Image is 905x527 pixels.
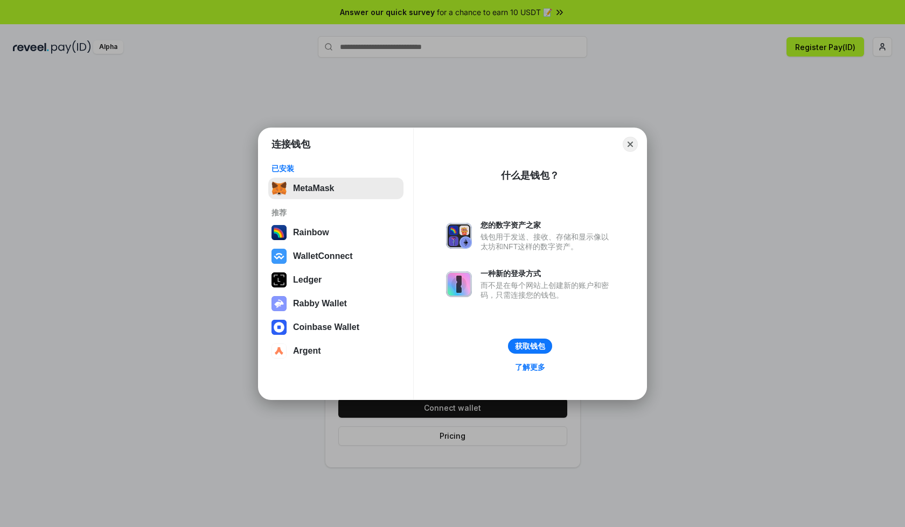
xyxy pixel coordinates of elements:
[271,208,400,217] div: 推荐
[271,343,287,359] img: svg+xml,%3Csvg%20width%3D%2228%22%20height%3D%2228%22%20viewBox%3D%220%200%2028%2028%22%20fill%3D...
[293,184,334,193] div: MetaMask
[271,225,287,240] img: svg+xml,%3Csvg%20width%3D%22120%22%20height%3D%22120%22%20viewBox%3D%220%200%20120%20120%22%20fil...
[446,223,472,249] img: svg+xml,%3Csvg%20xmlns%3D%22http%3A%2F%2Fwww.w3.org%2F2000%2Fsvg%22%20fill%3D%22none%22%20viewBox...
[268,178,403,199] button: MetaMask
[623,137,638,152] button: Close
[481,220,614,230] div: 您的数字资产之家
[508,339,552,354] button: 获取钱包
[271,272,287,287] img: svg+xml,%3Csvg%20xmlns%3D%22http%3A%2F%2Fwww.w3.org%2F2000%2Fsvg%22%20width%3D%2228%22%20height%3...
[293,251,353,261] div: WalletConnect
[293,346,321,356] div: Argent
[271,249,287,264] img: svg+xml,%3Csvg%20width%3D%2228%22%20height%3D%2228%22%20viewBox%3D%220%200%2028%2028%22%20fill%3D...
[293,275,322,285] div: Ledger
[271,181,287,196] img: svg+xml,%3Csvg%20fill%3D%22none%22%20height%3D%2233%22%20viewBox%3D%220%200%2035%2033%22%20width%...
[271,296,287,311] img: svg+xml,%3Csvg%20xmlns%3D%22http%3A%2F%2Fwww.w3.org%2F2000%2Fsvg%22%20fill%3D%22none%22%20viewBox...
[271,320,287,335] img: svg+xml,%3Csvg%20width%3D%2228%22%20height%3D%2228%22%20viewBox%3D%220%200%2028%2028%22%20fill%3D...
[268,317,403,338] button: Coinbase Wallet
[293,228,329,237] div: Rainbow
[293,299,347,308] div: Rabby Wallet
[481,269,614,278] div: 一种新的登录方式
[268,269,403,291] button: Ledger
[271,164,400,173] div: 已安装
[268,340,403,362] button: Argent
[271,138,310,151] h1: 连接钱包
[515,341,545,351] div: 获取钱包
[268,222,403,243] button: Rainbow
[501,169,559,182] div: 什么是钱包？
[446,271,472,297] img: svg+xml,%3Csvg%20xmlns%3D%22http%3A%2F%2Fwww.w3.org%2F2000%2Fsvg%22%20fill%3D%22none%22%20viewBox...
[515,362,545,372] div: 了解更多
[268,245,403,267] button: WalletConnect
[481,280,614,300] div: 而不是在每个网站上创建新的账户和密码，只需连接您的钱包。
[293,322,359,332] div: Coinbase Wallet
[481,232,614,251] div: 钱包用于发送、接收、存储和显示像以太坊和NFT这样的数字资产。
[268,293,403,314] button: Rabby Wallet
[509,360,552,374] a: 了解更多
